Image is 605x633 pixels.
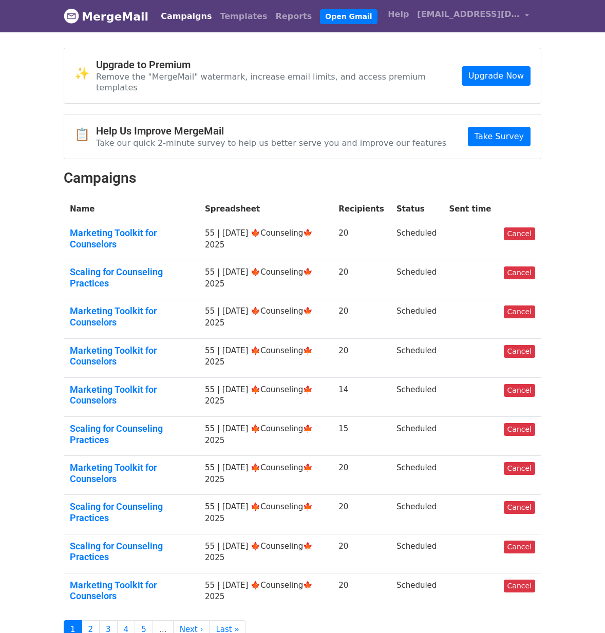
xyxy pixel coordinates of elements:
[332,260,390,299] td: 20
[70,462,193,484] a: Marketing Toolkit for Counselors
[96,59,462,71] h4: Upgrade to Premium
[443,197,497,221] th: Sent time
[199,417,332,456] td: 55 | [DATE] 🍁Counseling🍁 2025
[70,423,193,445] a: Scaling for Counseling Practices
[199,221,332,260] td: 55 | [DATE] 🍁Counseling🍁 2025
[199,338,332,377] td: 55 | [DATE] 🍁Counseling🍁 2025
[157,6,216,27] a: Campaigns
[390,338,443,377] td: Scheduled
[390,221,443,260] td: Scheduled
[390,377,443,416] td: Scheduled
[199,534,332,573] td: 55 | [DATE] 🍁Counseling🍁 2025
[64,169,541,187] h2: Campaigns
[504,384,535,397] a: Cancel
[64,8,79,24] img: MergeMail logo
[70,266,193,289] a: Scaling for Counseling Practices
[390,534,443,573] td: Scheduled
[504,580,535,592] a: Cancel
[272,6,316,27] a: Reports
[384,4,413,25] a: Help
[332,534,390,573] td: 20
[390,573,443,612] td: Scheduled
[320,9,377,24] a: Open Gmail
[199,197,332,221] th: Spreadsheet
[504,266,535,279] a: Cancel
[332,495,390,534] td: 20
[74,66,96,81] span: ✨
[462,66,531,86] a: Upgrade Now
[413,4,533,28] a: [EMAIL_ADDRESS][DOMAIN_NAME]
[390,260,443,299] td: Scheduled
[390,299,443,338] td: Scheduled
[96,138,446,148] p: Take our quick 2-minute survey to help us better serve you and improve our features
[70,305,193,328] a: Marketing Toolkit for Counselors
[332,299,390,338] td: 20
[70,345,193,367] a: Marketing Toolkit for Counselors
[96,71,462,93] p: Remove the "MergeMail" watermark, increase email limits, and access premium templates
[216,6,271,27] a: Templates
[332,573,390,612] td: 20
[332,197,390,221] th: Recipients
[64,6,148,27] a: MergeMail
[332,221,390,260] td: 20
[504,345,535,358] a: Cancel
[390,456,443,495] td: Scheduled
[199,495,332,534] td: 55 | [DATE] 🍁Counseling🍁 2025
[504,462,535,475] a: Cancel
[390,495,443,534] td: Scheduled
[332,338,390,377] td: 20
[70,384,193,406] a: Marketing Toolkit for Counselors
[332,456,390,495] td: 20
[199,573,332,612] td: 55 | [DATE] 🍁Counseling🍁 2025
[504,501,535,514] a: Cancel
[199,456,332,495] td: 55 | [DATE] 🍁Counseling🍁 2025
[417,8,520,21] span: [EMAIL_ADDRESS][DOMAIN_NAME]
[64,197,199,221] th: Name
[70,501,193,523] a: Scaling for Counseling Practices
[199,299,332,338] td: 55 | [DATE] 🍁Counseling🍁 2025
[96,125,446,137] h4: Help Us Improve MergeMail
[504,423,535,436] a: Cancel
[504,541,535,553] a: Cancel
[70,227,193,250] a: Marketing Toolkit for Counselors
[199,260,332,299] td: 55 | [DATE] 🍁Counseling🍁 2025
[390,417,443,456] td: Scheduled
[70,580,193,602] a: Marketing Toolkit for Counselors
[199,377,332,416] td: 55 | [DATE] 🍁Counseling🍁 2025
[332,377,390,416] td: 14
[504,305,535,318] a: Cancel
[332,417,390,456] td: 15
[74,127,96,142] span: 📋
[468,127,531,146] a: Take Survey
[70,541,193,563] a: Scaling for Counseling Practices
[390,197,443,221] th: Status
[504,227,535,240] a: Cancel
